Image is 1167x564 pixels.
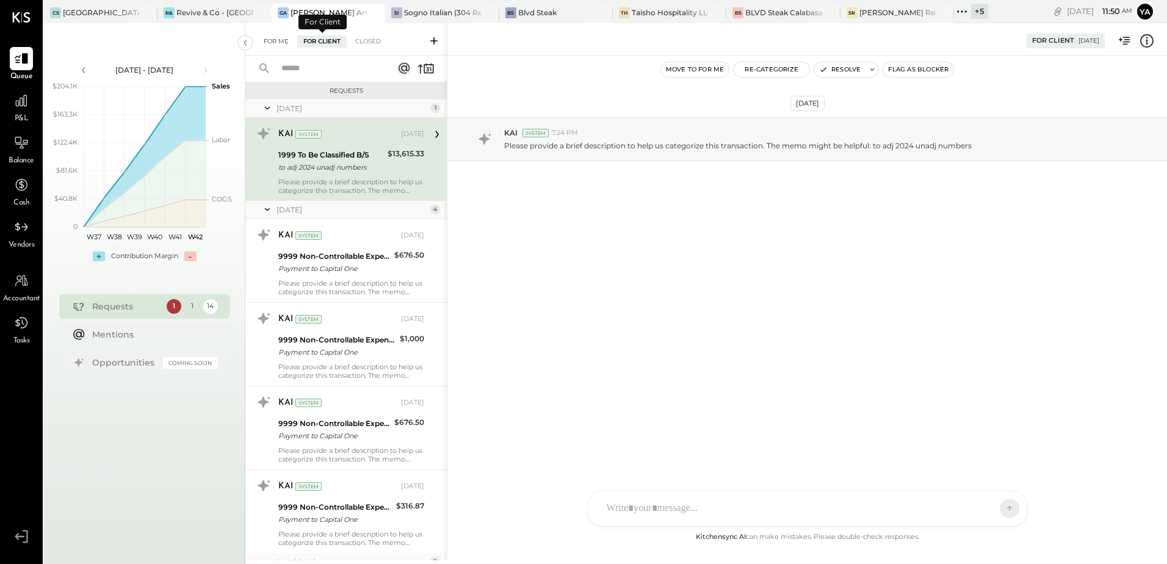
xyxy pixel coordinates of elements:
a: Cash [1,173,42,209]
div: [DATE] - [DATE] [93,65,197,75]
div: KAI [278,128,293,140]
span: Cash [13,198,29,209]
div: [DATE] [1078,37,1099,45]
div: 1999 To Be Classified B/S [278,149,384,161]
div: KAI [278,397,293,409]
span: Accountant [3,294,40,305]
text: $81.6K [56,166,78,175]
div: For Client [297,35,347,48]
span: Queue [10,71,33,82]
div: Requests [92,300,161,313]
button: Re-Categorize [734,62,809,77]
div: $1,000 [400,333,424,345]
div: CS [50,7,61,18]
span: KAI [504,128,518,138]
div: Coming Soon [163,357,218,369]
div: KAI [278,480,293,493]
button: Move to for me [661,62,729,77]
div: For Me [258,35,295,48]
div: BS [732,7,743,18]
a: Vendors [1,215,42,251]
div: Payment to Capital One [278,262,391,275]
div: 1 [185,299,200,314]
div: [DATE] [1067,5,1132,17]
div: Payment to Capital One [278,430,391,442]
div: Closed [349,35,387,48]
a: Accountant [1,269,42,305]
div: $676.50 [394,416,424,428]
div: System [295,231,322,240]
div: 14 [203,299,218,314]
div: + [93,251,105,261]
button: Resolve [814,62,865,77]
div: Payment to Capital One [278,513,392,526]
div: copy link [1052,5,1064,18]
div: SR [847,7,858,18]
text: COGS [212,195,232,203]
div: 1 [430,103,440,113]
span: Tasks [13,336,30,347]
div: TH [619,7,630,18]
div: BLVD Steak Calabasas [745,7,822,18]
text: Labor [212,136,230,144]
div: [PERSON_NAME] Arso [291,7,367,18]
div: BS [505,7,516,18]
a: Balance [1,131,42,167]
div: Please provide a brief description to help us categorize this transaction. The memo might be help... [278,363,424,380]
div: - [184,251,197,261]
div: Please provide a brief description to help us categorize this transaction. The memo might be help... [278,530,424,547]
text: W41 [168,233,182,241]
div: Sogno Italian (304 Restaurant) [404,7,480,18]
span: 7:24 PM [552,128,578,138]
div: SI [391,7,402,18]
div: Blvd Steak [518,7,557,18]
div: [DATE] [401,398,424,408]
div: 4 [430,204,440,214]
div: [DATE] [401,231,424,240]
div: [GEOGRAPHIC_DATA][PERSON_NAME] [63,7,139,18]
div: Opportunities [92,356,157,369]
text: Sales [212,82,230,90]
div: Please provide a brief description to help us categorize this transaction. The memo might be help... [278,178,424,195]
div: [PERSON_NAME] Restaurant & Deli [859,7,936,18]
a: Tasks [1,311,42,347]
div: System [295,482,322,491]
div: 9999 Non-Controllable Expenses:Other Income and Expenses:To Be Classified P&L [278,418,391,430]
div: [DATE] [401,129,424,139]
div: Please provide a brief description to help us categorize this transaction. The memo might be help... [278,446,424,463]
div: $13,615.33 [388,148,424,160]
div: Mentions [92,328,212,341]
text: W42 [188,233,203,241]
button: Ya [1135,2,1155,21]
div: KAI [278,313,293,325]
p: Please provide a brief description to help us categorize this transaction. The memo might be help... [504,140,972,151]
div: System [295,315,322,324]
span: Vendors [9,240,35,251]
text: W40 [147,233,162,241]
text: $163.3K [53,110,78,118]
text: W37 [86,233,101,241]
div: KAI [278,230,293,242]
text: $122.4K [53,138,78,146]
div: $316.87 [396,500,424,512]
div: $676.50 [394,249,424,261]
a: Queue [1,47,42,82]
text: W38 [106,233,121,241]
div: 9999 Non-Controllable Expenses:Other Income and Expenses:To Be Classified P&L [278,501,392,513]
div: System [295,399,322,407]
div: For Client [1032,36,1074,46]
div: + 5 [971,4,988,19]
div: [DATE] [790,96,825,111]
div: [DATE] [276,204,427,215]
div: Payment to Capital One [278,346,396,358]
div: Taisho Hospitality LLC [632,7,708,18]
text: $40.8K [54,194,78,203]
div: Please provide a brief description to help us categorize this transaction. The memo might be help... [278,279,424,296]
div: Revive & Co - [GEOGRAPHIC_DATA] [176,7,253,18]
div: to adj 2024 unadj numbers [278,161,384,173]
div: [DATE] [401,482,424,491]
div: For Client [298,15,347,29]
div: 9999 Non-Controllable Expenses:Other Income and Expenses:To Be Classified P&L [278,334,396,346]
div: Contribution Margin [111,251,178,261]
div: R& [164,7,175,18]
